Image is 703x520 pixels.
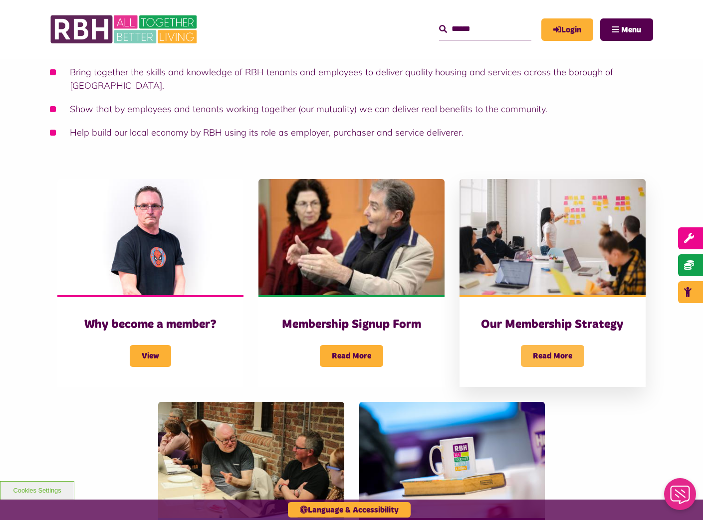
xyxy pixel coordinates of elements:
[50,10,200,49] img: RBH
[288,502,411,518] button: Language & Accessibility
[359,402,545,518] img: RBH logo mug
[460,179,646,387] a: Our Membership Strategy Read More
[600,18,653,41] button: Navigation
[50,65,653,92] li: Bring together the skills and knowledge of RBH tenants and employees to deliver quality housing a...
[278,317,425,333] h3: Membership Signup Form
[50,126,653,139] li: Help build our local economy by RBH using its role as employer, purchaser and service deliverer.
[258,179,445,387] a: Membership Signup Form Read More
[320,345,383,367] span: Read More
[158,402,344,518] img: Rep Body
[460,179,646,295] img: You X Ventures Oalh2mojuuk Unsplash
[621,26,641,34] span: Menu
[541,18,593,41] a: MyRBH
[50,102,653,116] li: Show that by employees and tenants working together (our mutuality) we can deliver real benefits ...
[521,345,584,367] span: Read More
[439,18,531,40] input: Search
[130,345,171,367] span: View
[479,317,626,333] h3: Our Membership Strategy
[57,179,243,295] img: Butterworth, Andy (1)
[258,179,445,295] img: Gary Hilary
[77,317,224,333] h3: Why become a member?
[658,475,703,520] iframe: Netcall Web Assistant for live chat
[57,179,243,387] a: Why become a member? View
